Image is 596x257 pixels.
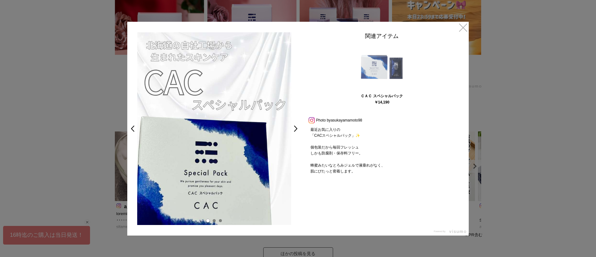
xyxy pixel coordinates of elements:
a: asukayamamoto98 [331,118,362,122]
span: Photo by [316,117,331,124]
img: e9090d02-2037-4136-a9e2-a51f94f75c7a-large.jpg [137,32,291,225]
img: 060401.jpg [359,44,405,91]
div: 関連アイテム [304,32,459,43]
div: ＣＡＣ スペシャルパック [354,93,409,99]
a: × [458,22,469,33]
div: ￥14,190 [374,100,390,104]
p: 最近お気に入りの 「CACスペシャルパック」✨ ⁡ 個包装だから毎回フレッシュ しかも防腐剤・保存料フリー。 ⁡ 蜂蜜みたいなとろみジェルで液垂れがなく、 肌にぴたっと密着します。 ⁡ 私は塗っ... [304,127,459,181]
a: < [127,123,135,134]
a: > [293,123,302,134]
